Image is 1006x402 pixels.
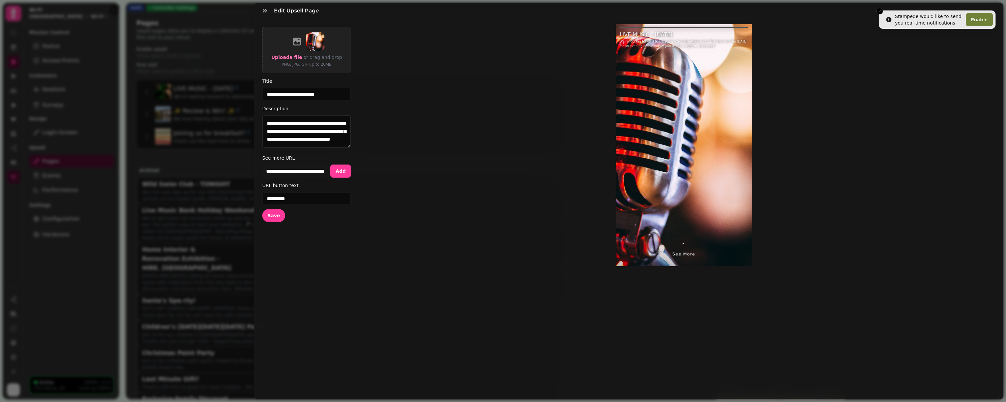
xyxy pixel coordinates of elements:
label: See more URL [262,154,351,162]
p: PNG, JPG, GIF up to 20MB [271,61,342,68]
label: Description [262,105,351,113]
p: or drag and drop [302,53,342,61]
label: URL button text [262,182,351,189]
h3: Edit Upsell Page [274,7,321,15]
span: ⌃ [681,241,686,249]
button: Add [330,165,351,178]
label: Title [262,77,351,85]
button: Save [262,209,285,222]
img: aHR0cHM6Ly9maWxlcy5zdGFtcGVkZS5haS84NDk0MTU3YS1iYTZkLTExZWMtYThjZi0wYTU4YTlmZWFjMDIvbWVkaWEvN2ExN... [306,32,324,51]
span: Upload a file [271,55,302,60]
span: Save [267,213,280,218]
span: See more [672,251,695,257]
span: Add [336,169,346,173]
